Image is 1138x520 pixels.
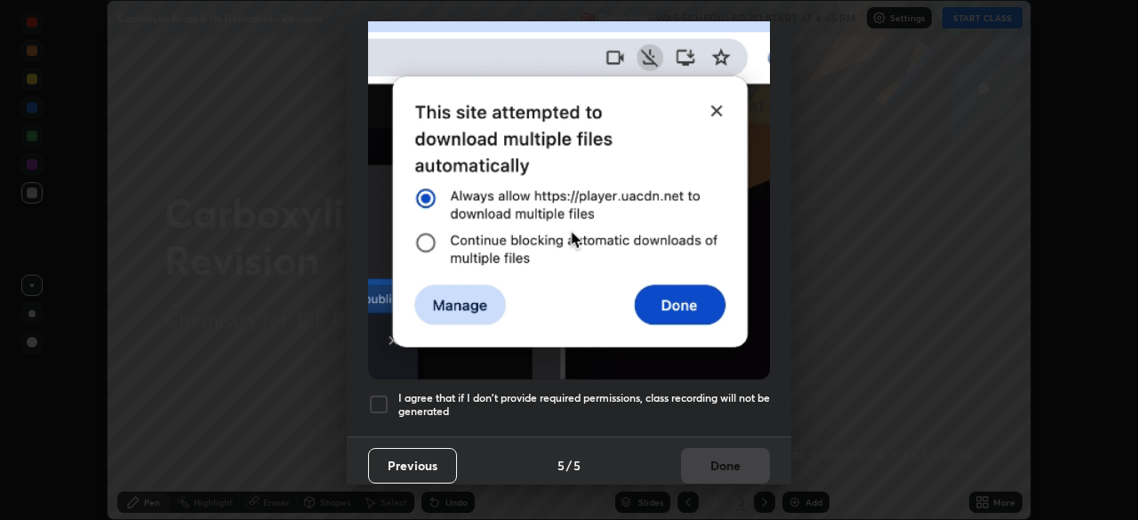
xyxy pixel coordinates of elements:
[398,391,770,419] h5: I agree that if I don't provide required permissions, class recording will not be generated
[573,456,581,475] h4: 5
[557,456,565,475] h4: 5
[566,456,572,475] h4: /
[368,448,457,484] button: Previous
